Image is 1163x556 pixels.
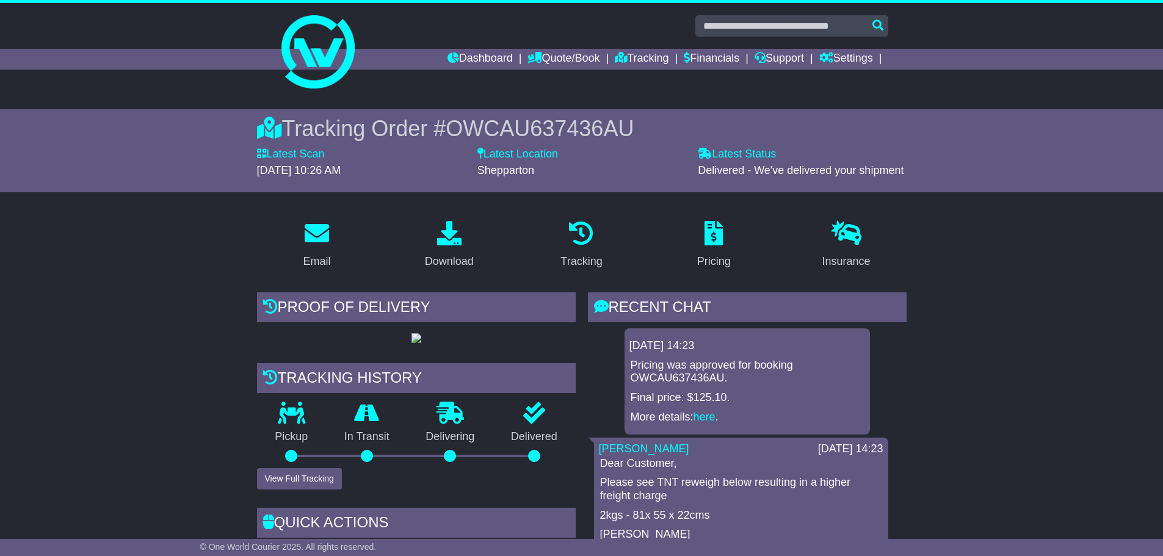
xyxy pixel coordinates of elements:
p: Final price: $125.10. [631,391,864,405]
span: OWCAU637436AU [446,116,634,141]
span: Delivered - We've delivered your shipment [698,164,904,176]
div: [DATE] 14:23 [629,339,865,353]
a: Quote/Book [527,49,600,70]
p: Please see TNT reweigh below resulting in a higher freight charge [600,476,882,502]
a: Settings [819,49,873,70]
div: Tracking [560,253,602,270]
div: Tracking history [257,363,576,396]
a: here [694,411,716,423]
div: Quick Actions [257,508,576,541]
div: RECENT CHAT [588,292,907,325]
p: Pricing was approved for booking OWCAU637436AU. [631,359,864,385]
div: Download [425,253,474,270]
div: Tracking Order # [257,115,907,142]
a: Email [295,217,338,274]
a: Dashboard [447,49,513,70]
p: Pickup [257,430,327,444]
a: Download [417,217,482,274]
p: 2kgs - 81x 55 x 22cms [600,509,882,522]
a: Insurance [814,217,879,274]
a: Support [755,49,804,70]
a: Financials [684,49,739,70]
a: Tracking [553,217,610,274]
label: Latest Status [698,148,776,161]
span: Shepparton [477,164,534,176]
a: Pricing [689,217,739,274]
p: Dear Customer, [600,457,882,471]
p: Delivered [493,430,576,444]
label: Latest Scan [257,148,325,161]
a: Tracking [615,49,668,70]
div: Pricing [697,253,731,270]
a: [PERSON_NAME] [599,442,689,455]
div: [DATE] 14:23 [818,442,883,456]
span: [DATE] 10:26 AM [257,164,341,176]
div: Proof of Delivery [257,292,576,325]
button: View Full Tracking [257,468,342,489]
label: Latest Location [477,148,558,161]
p: [PERSON_NAME] [600,528,882,541]
span: © One World Courier 2025. All rights reserved. [200,542,377,552]
p: Delivering [408,430,493,444]
div: Email [303,253,330,270]
div: Insurance [822,253,871,270]
img: GetPodImage [411,333,421,343]
p: In Transit [326,430,408,444]
p: More details: . [631,411,864,424]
